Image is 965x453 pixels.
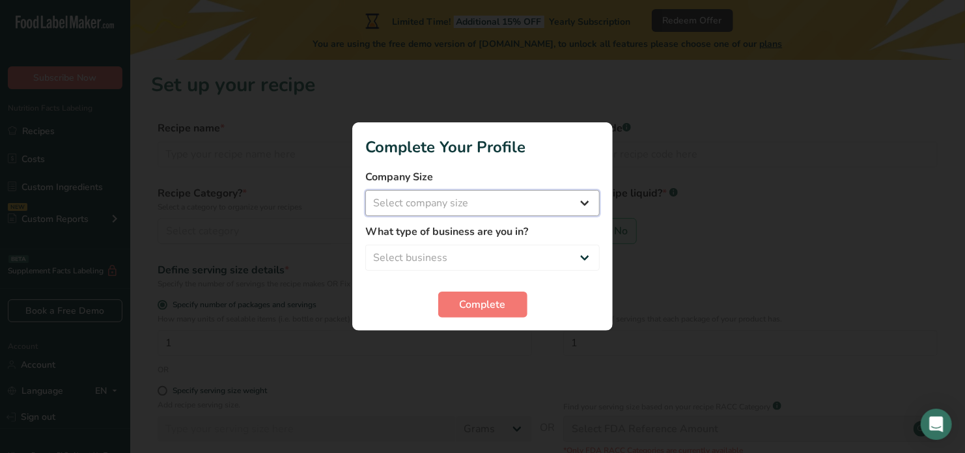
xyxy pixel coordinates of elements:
button: Complete [438,292,527,318]
span: Complete [460,297,506,312]
label: What type of business are you in? [365,224,600,240]
div: Open Intercom Messenger [921,409,952,440]
label: Company Size [365,169,600,185]
h1: Complete Your Profile [365,135,600,159]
